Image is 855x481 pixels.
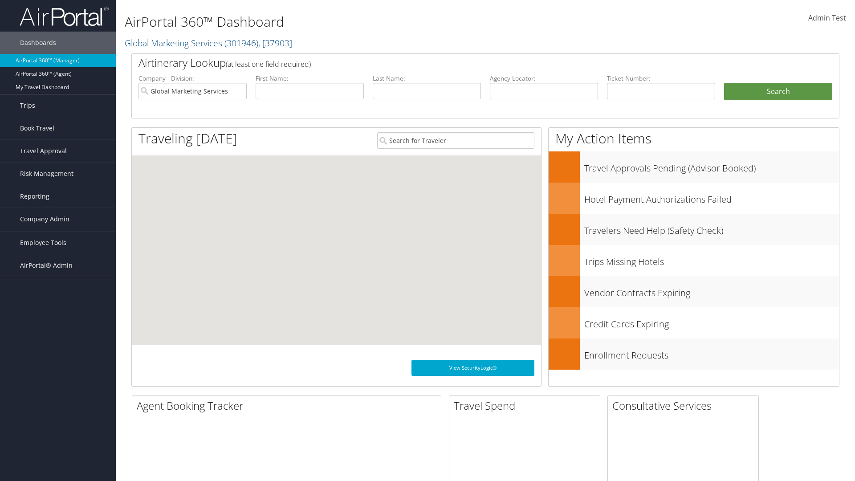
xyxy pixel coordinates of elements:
[138,74,247,83] label: Company - Division:
[20,208,69,230] span: Company Admin
[808,13,846,23] span: Admin Test
[724,83,832,101] button: Search
[256,74,364,83] label: First Name:
[584,345,839,362] h3: Enrollment Requests
[584,251,839,268] h3: Trips Missing Hotels
[584,220,839,237] h3: Travelers Need Help (Safety Check)
[20,254,73,277] span: AirPortal® Admin
[411,360,534,376] a: View SecurityLogic®
[549,151,839,183] a: Travel Approvals Pending (Advisor Booked)
[20,163,73,185] span: Risk Management
[584,314,839,330] h3: Credit Cards Expiring
[584,158,839,175] h3: Travel Approvals Pending (Advisor Booked)
[808,4,846,32] a: Admin Test
[549,129,839,148] h1: My Action Items
[549,338,839,370] a: Enrollment Requests
[549,245,839,276] a: Trips Missing Hotels
[584,189,839,206] h3: Hotel Payment Authorizations Failed
[584,282,839,299] h3: Vendor Contracts Expiring
[20,185,49,208] span: Reporting
[549,307,839,338] a: Credit Cards Expiring
[20,32,56,54] span: Dashboards
[20,232,66,254] span: Employee Tools
[612,398,758,413] h2: Consultative Services
[549,276,839,307] a: Vendor Contracts Expiring
[125,12,606,31] h1: AirPortal 360™ Dashboard
[377,132,534,149] input: Search for Traveler
[454,398,600,413] h2: Travel Spend
[224,37,258,49] span: ( 301946 )
[549,183,839,214] a: Hotel Payment Authorizations Failed
[125,37,292,49] a: Global Marketing Services
[20,140,67,162] span: Travel Approval
[137,398,441,413] h2: Agent Booking Tracker
[138,55,774,70] h2: Airtinerary Lookup
[226,59,311,69] span: (at least one field required)
[549,214,839,245] a: Travelers Need Help (Safety Check)
[138,129,237,148] h1: Traveling [DATE]
[490,74,598,83] label: Agency Locator:
[607,74,715,83] label: Ticket Number:
[258,37,292,49] span: , [ 37903 ]
[20,94,35,117] span: Trips
[373,74,481,83] label: Last Name:
[20,117,54,139] span: Book Travel
[20,6,109,27] img: airportal-logo.png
